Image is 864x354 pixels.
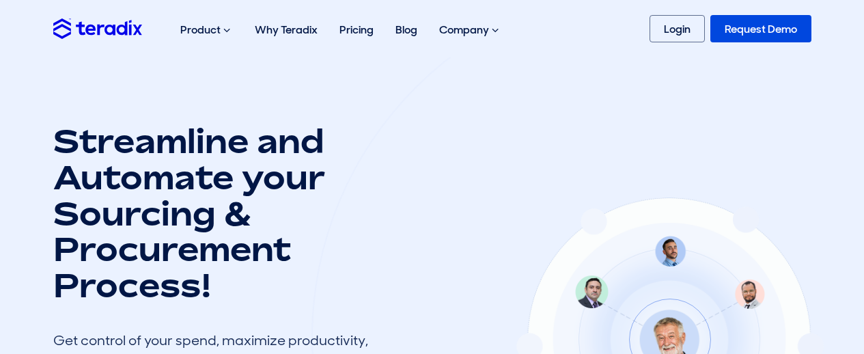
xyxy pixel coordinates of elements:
div: Product [169,8,244,52]
a: Blog [385,8,428,51]
a: Login [650,15,705,42]
iframe: Chatbot [774,264,845,335]
img: Teradix logo [53,18,142,38]
div: Company [428,8,512,52]
a: Request Demo [710,15,811,42]
a: Pricing [329,8,385,51]
h1: Streamline and Automate your Sourcing & Procurement Process! [53,123,381,303]
a: Why Teradix [244,8,329,51]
